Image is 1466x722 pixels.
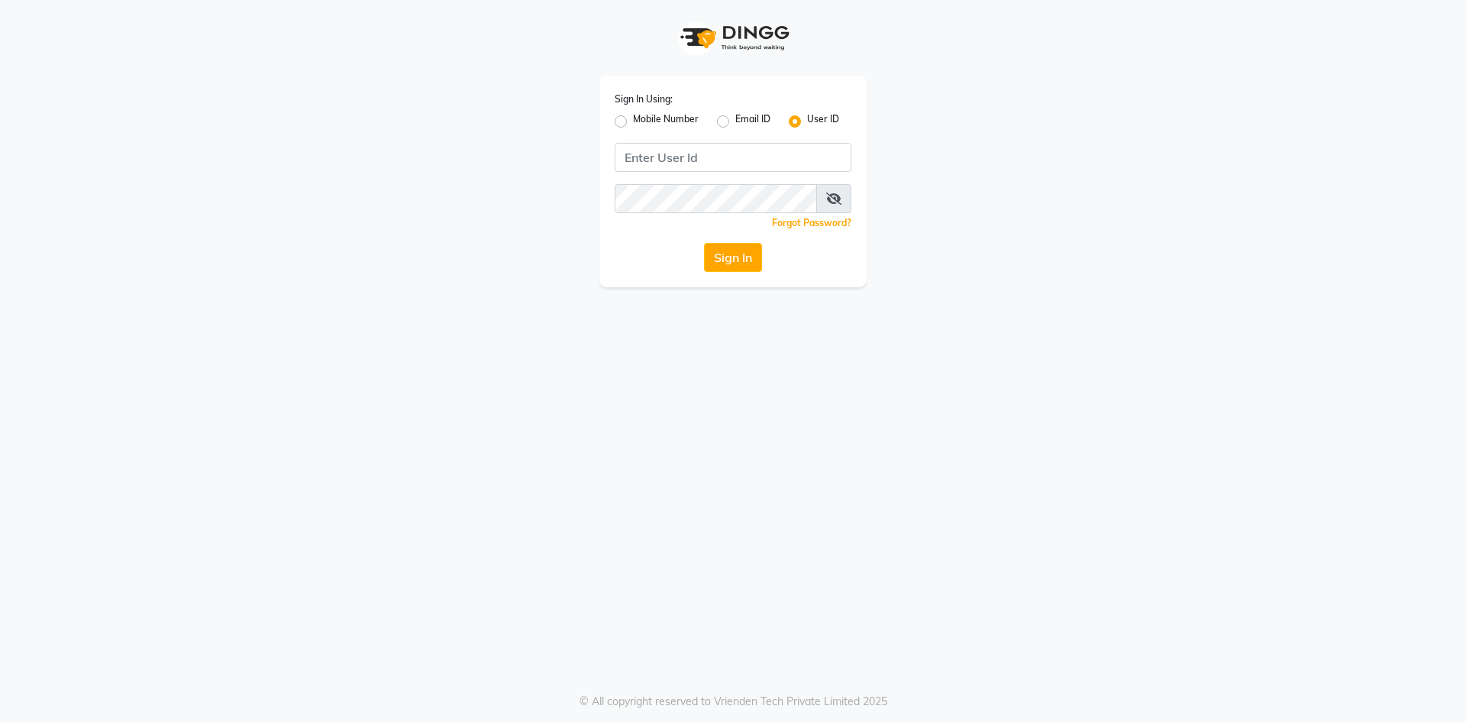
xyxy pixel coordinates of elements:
input: Username [615,184,817,213]
label: Mobile Number [633,112,699,131]
img: logo1.svg [672,15,794,60]
label: User ID [807,112,839,131]
a: Forgot Password? [772,217,851,228]
input: Username [615,143,851,172]
button: Sign In [704,243,762,272]
label: Sign In Using: [615,92,673,106]
label: Email ID [735,112,770,131]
